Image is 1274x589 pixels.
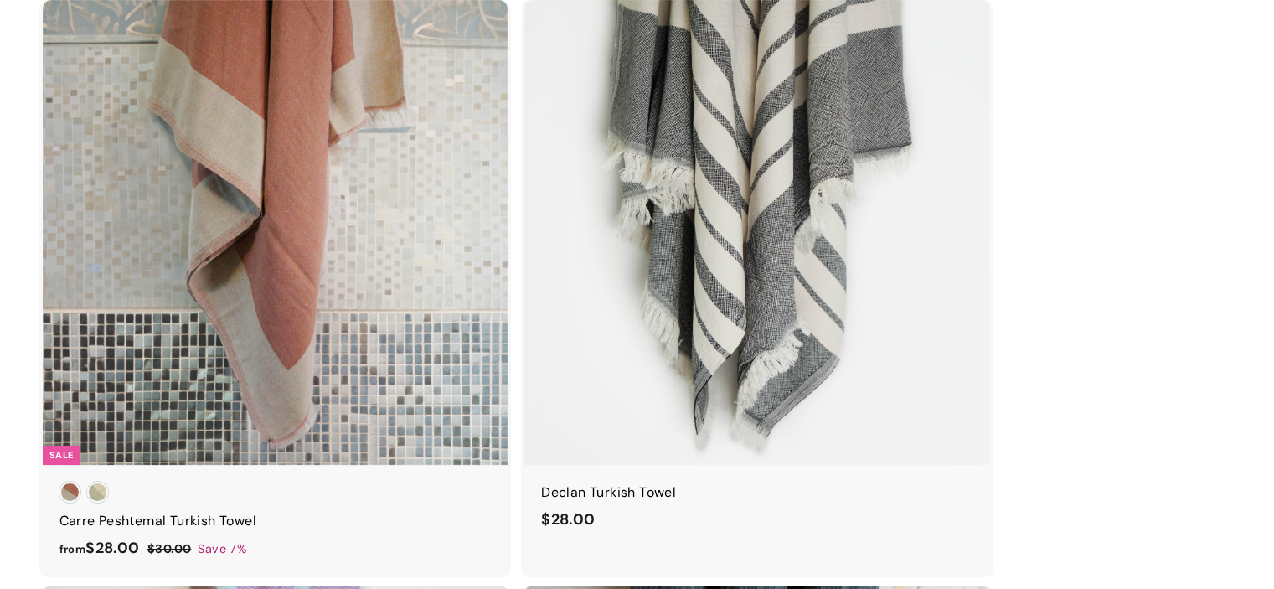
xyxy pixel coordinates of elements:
span: $28.00 [59,538,140,558]
span: $28.00 [541,509,595,530]
div: Carre Peshtemal Turkish Towel [59,510,492,532]
span: $30.00 [147,541,191,556]
span: from [59,542,86,556]
span: Save 7% [198,540,246,559]
div: Sale [43,446,80,465]
div: Declan Turkish Towel [541,482,973,504]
